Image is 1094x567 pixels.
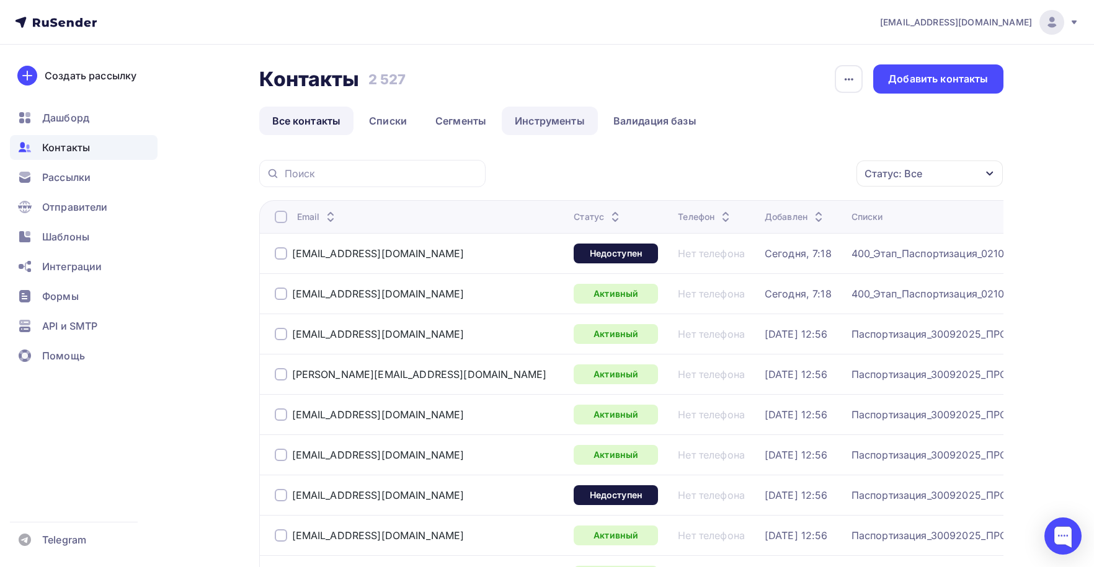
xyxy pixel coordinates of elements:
[678,368,745,380] a: Нет телефона
[42,170,91,185] span: Рассылки
[678,328,745,340] a: Нет телефона
[297,211,339,223] div: Email
[292,449,465,461] a: [EMAIL_ADDRESS][DOMAIN_NAME]
[678,211,733,223] div: Телефон
[292,368,547,380] a: [PERSON_NAME][EMAIL_ADDRESS][DOMAIN_NAME]
[574,244,658,263] a: Недоступен
[10,284,158,309] a: Формы
[285,167,478,180] input: Поиск
[502,107,598,135] a: Инструменты
[574,405,658,424] a: Активный
[42,200,108,214] span: Отправители
[292,288,465,300] a: [EMAIL_ADDRESS][DOMAIN_NAME]
[292,529,465,542] a: [EMAIL_ADDRESS][DOMAIN_NAME]
[765,288,832,300] a: Сегодня, 7:18
[292,328,465,340] a: [EMAIL_ADDRESS][DOMAIN_NAME]
[42,319,97,333] span: API и SMTP
[574,364,658,384] a: Активный
[574,211,623,223] div: Статус
[678,489,745,501] a: Нет телефона
[880,16,1032,29] span: [EMAIL_ADDRESS][DOMAIN_NAME]
[678,288,745,300] a: Нет телефона
[42,259,102,274] span: Интеграции
[574,525,658,545] a: Активный
[45,68,136,83] div: Создать рассылку
[765,247,832,260] a: Сегодня, 7:18
[765,449,828,461] a: [DATE] 12:56
[678,529,745,542] a: Нет телефона
[42,140,90,155] span: Контакты
[259,67,360,92] h2: Контакты
[368,71,406,88] h3: 2 527
[356,107,420,135] a: Списки
[852,288,1030,300] a: 400_Этап_Паспортизация_02102025
[574,324,658,344] a: Активный
[574,284,658,304] a: Активный
[10,105,158,130] a: Дашборд
[10,195,158,219] a: Отправители
[856,160,1003,187] button: Статус: Все
[765,328,828,340] a: [DATE] 12:56
[852,211,883,223] div: Списки
[678,449,745,461] a: Нет телефона
[259,107,354,135] a: Все контакты
[10,224,158,249] a: Шаблоны
[42,229,89,244] span: Шаблоны
[888,72,988,86] div: Добавить контакты
[678,247,745,260] a: Нет телефона
[678,408,745,421] a: Нет телефона
[42,110,89,125] span: Дашборд
[865,166,922,181] div: Статус: Все
[765,529,828,542] a: [DATE] 12:56
[880,10,1079,35] a: [EMAIL_ADDRESS][DOMAIN_NAME]
[765,408,828,421] a: [DATE] 12:56
[10,135,158,160] a: Контакты
[765,211,826,223] div: Добавлен
[765,368,828,380] a: [DATE] 12:56
[852,247,1030,260] a: 400_Этап_Паспортизация_02102025
[600,107,709,135] a: Валидация базы
[10,165,158,190] a: Рассылки
[292,247,465,260] a: [EMAIL_ADDRESS][DOMAIN_NAME]
[292,408,465,421] a: [EMAIL_ADDRESS][DOMAIN_NAME]
[42,532,86,547] span: Telegram
[574,445,658,465] a: Активный
[765,489,828,501] a: [DATE] 12:56
[292,489,465,501] a: [EMAIL_ADDRESS][DOMAIN_NAME]
[42,289,79,304] span: Формы
[422,107,499,135] a: Сегменты
[574,485,658,505] div: Недоступен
